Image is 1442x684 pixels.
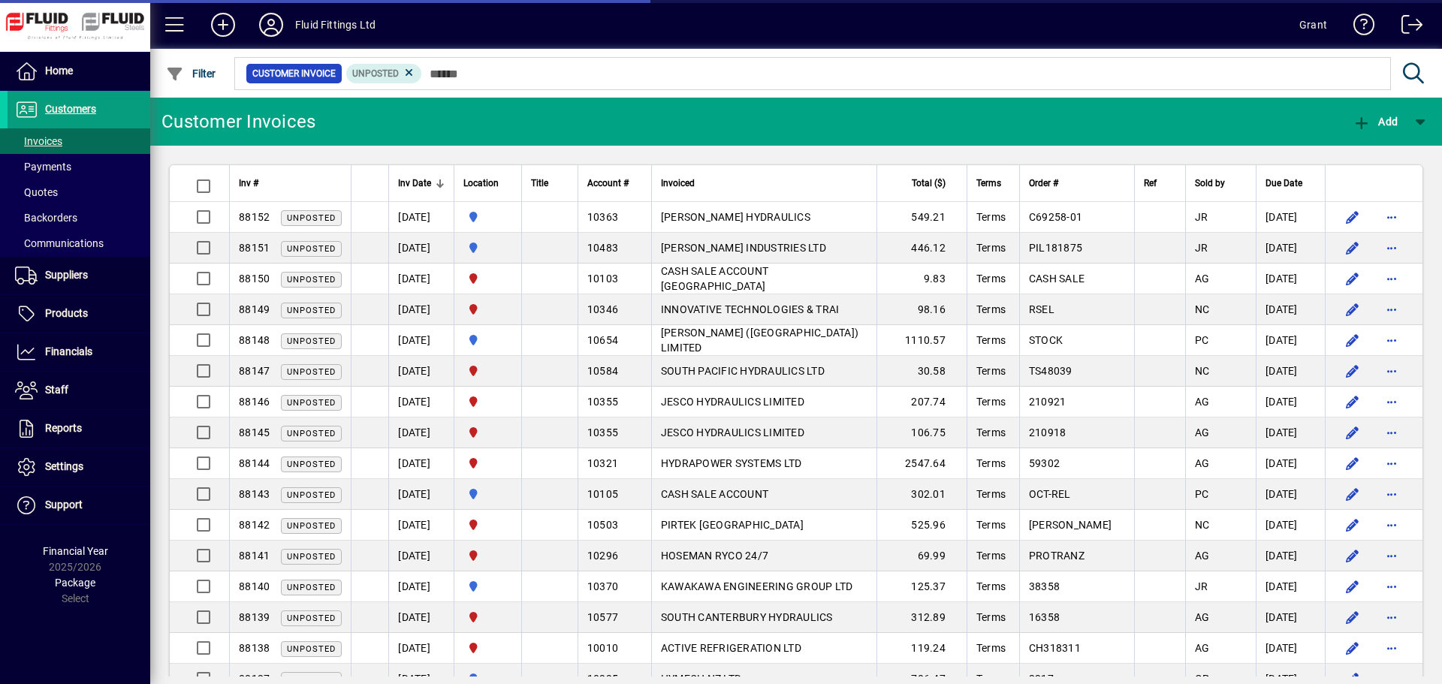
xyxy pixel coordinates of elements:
[1256,356,1325,387] td: [DATE]
[1256,633,1325,664] td: [DATE]
[287,213,336,223] span: Unposted
[287,490,336,500] span: Unposted
[239,211,270,223] span: 88152
[976,334,1006,346] span: Terms
[587,550,618,562] span: 10296
[976,642,1006,654] span: Terms
[8,295,150,333] a: Products
[388,264,454,294] td: [DATE]
[587,426,618,438] span: 10355
[239,611,270,623] span: 88139
[239,396,270,408] span: 88146
[1341,574,1365,598] button: Edit
[587,580,618,592] span: 10370
[1195,396,1210,408] span: AG
[1029,396,1066,408] span: 210921
[876,264,967,294] td: 9.83
[388,602,454,633] td: [DATE]
[587,396,618,408] span: 10355
[239,242,270,254] span: 88151
[239,457,270,469] span: 88144
[1380,513,1404,537] button: More options
[8,128,150,154] a: Invoices
[1144,175,1176,191] div: Ref
[1256,571,1325,602] td: [DATE]
[661,211,810,223] span: [PERSON_NAME] HYDRAULICS
[463,547,512,564] span: CHRISTCHURCH
[1380,420,1404,444] button: More options
[661,303,840,315] span: INNOVATIVE TECHNOLOGIES & TRAI
[463,393,512,410] span: CHRISTCHURCH
[239,519,270,531] span: 88142
[912,175,946,191] span: Total ($)
[1195,242,1208,254] span: JR
[1256,510,1325,541] td: [DATE]
[976,519,1006,531] span: Terms
[661,550,768,562] span: HOSEMAN RYCO 24/7
[287,552,336,562] span: Unposted
[463,175,512,191] div: Location
[1341,513,1365,537] button: Edit
[661,611,833,623] span: SOUTH CANTERBURY HYDRAULICS
[1195,550,1210,562] span: AG
[45,384,68,396] span: Staff
[287,460,336,469] span: Unposted
[55,577,95,589] span: Package
[1341,451,1365,475] button: Edit
[1029,334,1063,346] span: STOCK
[1341,267,1365,291] button: Edit
[1195,611,1210,623] span: AG
[661,519,804,531] span: PIRTEK [GEOGRAPHIC_DATA]
[463,301,512,318] span: CHRISTCHURCH
[876,448,967,479] td: 2547.64
[463,486,512,502] span: AUCKLAND
[531,175,548,191] span: Title
[199,11,247,38] button: Add
[1256,264,1325,294] td: [DATE]
[463,209,512,225] span: AUCKLAND
[661,327,858,354] span: [PERSON_NAME] ([GEOGRAPHIC_DATA]) LIMITED
[1341,636,1365,660] button: Edit
[876,387,967,417] td: 207.74
[661,426,804,438] span: JESCO HYDRAULICS LIMITED
[976,396,1006,408] span: Terms
[1353,116,1398,128] span: Add
[1029,242,1082,254] span: PIL181875
[388,387,454,417] td: [DATE]
[1341,482,1365,506] button: Edit
[239,580,270,592] span: 88140
[45,269,88,281] span: Suppliers
[166,68,216,80] span: Filter
[1380,605,1404,629] button: More options
[463,424,512,441] span: CHRISTCHURCH
[287,613,336,623] span: Unposted
[1390,3,1423,52] a: Logout
[1195,273,1210,285] span: AG
[8,333,150,371] a: Financials
[876,633,967,664] td: 119.24
[8,487,150,524] a: Support
[239,426,270,438] span: 88145
[239,365,270,377] span: 88147
[1195,303,1210,315] span: NC
[15,161,71,173] span: Payments
[976,365,1006,377] span: Terms
[295,13,376,37] div: Fluid Fittings Ltd
[463,332,512,348] span: AUCKLAND
[162,60,220,87] button: Filter
[239,550,270,562] span: 88141
[587,211,618,223] span: 10363
[8,410,150,447] a: Reports
[1029,457,1060,469] span: 59302
[1256,325,1325,356] td: [DATE]
[976,580,1006,592] span: Terms
[1342,3,1375,52] a: Knowledge Base
[1195,211,1208,223] span: JR
[463,640,512,656] span: CHRISTCHURCH
[1029,488,1071,500] span: OCT-REL
[398,175,445,191] div: Inv Date
[876,233,967,264] td: 446.12
[976,611,1006,623] span: Terms
[463,609,512,625] span: CHRISTCHURCH
[15,135,62,147] span: Invoices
